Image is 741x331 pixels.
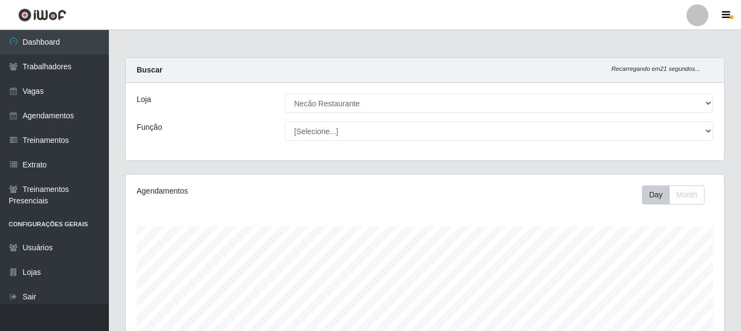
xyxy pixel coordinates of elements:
[137,185,368,197] div: Agendamentos
[137,122,162,133] label: Função
[669,185,705,204] button: Month
[642,185,705,204] div: First group
[642,185,670,204] button: Day
[137,94,151,105] label: Loja
[642,185,713,204] div: Toolbar with button groups
[137,65,162,74] strong: Buscar
[18,8,66,22] img: CoreUI Logo
[611,65,700,72] i: Recarregando em 21 segundos...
